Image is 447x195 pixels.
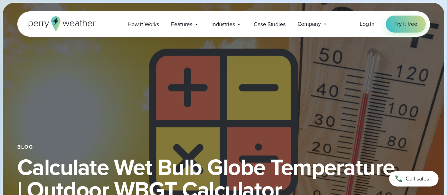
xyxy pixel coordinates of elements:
[298,20,321,28] span: Company
[171,20,192,29] span: Features
[386,16,425,33] a: Try it free
[122,17,165,31] a: How it Works
[248,17,291,31] a: Case Studies
[211,20,235,29] span: Industries
[389,171,439,187] a: Call sales
[394,20,417,28] span: Try it free
[17,144,430,150] div: Blog
[254,20,285,29] span: Case Studies
[360,20,375,28] a: Log in
[128,20,159,29] span: How it Works
[406,174,429,183] span: Call sales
